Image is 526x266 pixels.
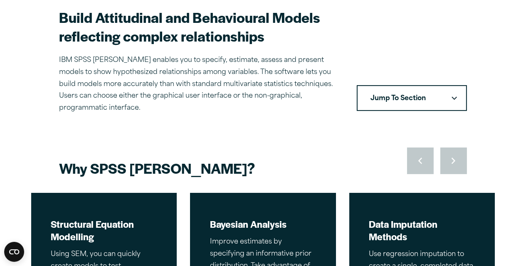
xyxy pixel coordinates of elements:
[59,8,337,45] h2: Build Attitudinal and Behavioural Models reflecting complex relationships
[59,159,351,177] h2: Why SPSS [PERSON_NAME]?
[357,85,467,111] button: Jump To SectionDownward pointing chevron
[51,218,157,243] h2: Structural Equation Modelling
[452,96,457,100] svg: Downward pointing chevron
[369,218,475,243] h2: Data Imputation Methods
[59,54,337,114] p: IBM SPSS [PERSON_NAME] enables you to specify, estimate, assess and present models to show hypoth...
[4,242,24,262] button: Open CMP widget
[210,218,316,230] h2: Bayesian Analysis
[357,85,467,111] nav: Table of Contents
